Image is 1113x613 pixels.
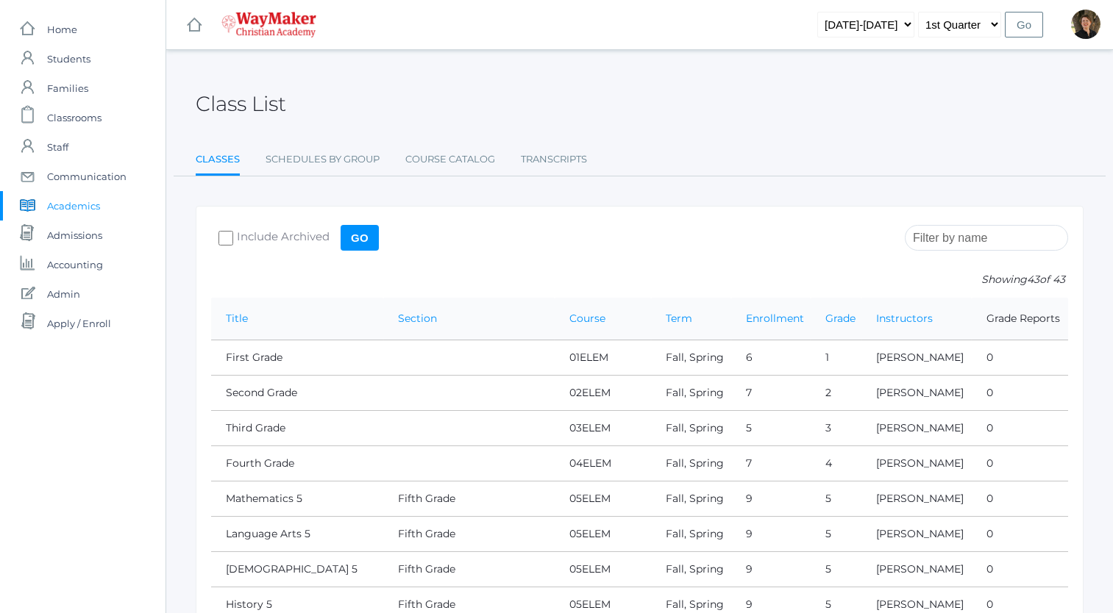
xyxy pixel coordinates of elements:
[47,103,102,132] span: Classrooms
[651,517,731,552] td: Fall, Spring
[569,351,608,364] a: 01ELEM
[266,145,380,174] a: Schedules By Group
[986,562,993,576] a: 0
[876,456,964,470] a: [PERSON_NAME]
[226,386,297,399] a: Second Grade
[383,517,555,552] td: Fifth Grade
[876,527,964,540] a: [PERSON_NAME]
[666,312,692,325] a: Term
[811,411,861,446] td: 3
[876,492,964,505] a: [PERSON_NAME]
[233,229,330,247] span: Include Archived
[226,312,248,325] a: Title
[825,312,856,325] a: Grade
[47,74,88,103] span: Families
[47,132,68,162] span: Staff
[47,162,127,191] span: Communication
[1027,273,1039,286] span: 43
[972,298,1068,340] th: Grade Reports
[746,421,752,434] a: 5
[876,562,964,576] a: [PERSON_NAME]
[226,598,272,611] a: History 5
[569,312,605,325] a: Course
[569,598,611,611] a: 05ELEM
[47,221,102,250] span: Admissions
[746,386,752,399] a: 7
[811,376,861,411] td: 2
[226,456,294,470] a: Fourth Grade
[218,231,233,245] input: Include Archived
[383,552,555,587] td: Fifth Grade
[569,527,611,540] a: 05ELEM
[1071,10,1100,39] div: Dianna Renz
[521,145,587,174] a: Transcripts
[1005,12,1043,37] input: Go
[383,481,555,517] td: Fifth Grade
[811,481,861,517] td: 5
[569,492,611,505] a: 05ELEM
[651,340,731,376] td: Fall, Spring
[811,446,861,481] td: 4
[986,421,993,434] a: 0
[398,312,437,325] a: Section
[651,411,731,446] td: Fall, Spring
[405,145,495,174] a: Course Catalog
[196,145,240,176] a: Classes
[746,492,753,505] a: 9
[47,44,90,74] span: Students
[569,421,611,434] a: 03ELEM
[986,386,993,399] a: 0
[876,312,933,325] a: Instructors
[651,481,731,517] td: Fall, Spring
[569,456,611,470] a: 04ELEM
[47,309,111,338] span: Apply / Enroll
[211,272,1068,287] p: Showing of 43
[746,351,753,364] a: 6
[876,351,964,364] a: [PERSON_NAME]
[986,598,993,611] a: 0
[746,312,804,325] a: Enrollment
[876,421,964,434] a: [PERSON_NAME]
[196,93,286,115] h2: Class List
[226,527,310,540] a: Language Arts 5
[226,421,285,434] a: Third Grade
[47,279,80,309] span: Admin
[341,225,379,251] input: Go
[226,562,358,576] a: [DEMOGRAPHIC_DATA] 5
[651,446,731,481] td: Fall, Spring
[905,225,1068,251] input: Filter by name
[811,517,861,552] td: 5
[221,12,316,37] img: waymaker-logo-stack-white-1602f2b1af18da31a5905e9982d058868370996dac5278e84edea6dabf9a3315.png
[47,191,100,221] span: Academics
[47,15,77,44] span: Home
[811,552,861,587] td: 5
[746,562,753,576] a: 9
[811,340,861,376] td: 1
[226,351,282,364] a: First Grade
[986,456,993,470] a: 0
[986,351,993,364] a: 0
[651,376,731,411] td: Fall, Spring
[746,527,753,540] a: 9
[746,456,752,470] a: 7
[226,492,302,505] a: Mathematics 5
[569,386,611,399] a: 02ELEM
[746,598,753,611] a: 9
[986,492,993,505] a: 0
[986,527,993,540] a: 0
[47,250,103,279] span: Accounting
[569,562,611,576] a: 05ELEM
[876,386,964,399] a: [PERSON_NAME]
[876,598,964,611] a: [PERSON_NAME]
[651,552,731,587] td: Fall, Spring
